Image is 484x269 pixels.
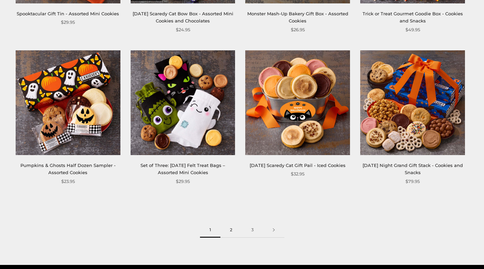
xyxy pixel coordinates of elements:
span: $24.95 [176,26,190,33]
a: [DATE] Scaredy Cat Bow Box - Assorted Mini Cookies and Chocolates [133,11,233,23]
a: Set of Three: [DATE] Felt Treat Bags – Assorted Mini Cookies [140,163,225,175]
img: Halloween Scaredy Cat Gift Pail - Iced Cookies [245,50,350,155]
span: $26.95 [291,26,305,33]
a: Spooktacular Gift Tin - Assorted Mini Cookies [17,11,119,16]
a: Pumpkins & Ghosts Half Dozen Sampler - Assorted Cookies [20,163,116,175]
span: $29.95 [176,178,190,185]
iframe: Sign Up via Text for Offers [5,243,70,264]
span: $49.95 [405,26,420,33]
span: $29.95 [61,19,75,26]
img: Pumpkins & Ghosts Half Dozen Sampler - Assorted Cookies [16,50,120,155]
span: $32.95 [291,170,304,178]
span: 1 [200,222,220,238]
span: $79.95 [405,178,420,185]
span: $23.95 [61,178,75,185]
a: Monster Mash-Up Bakery Gift Box - Assorted Cookies [247,11,348,23]
a: Next page [263,222,284,238]
a: [DATE] Scaredy Cat Gift Pail - Iced Cookies [250,163,346,168]
a: 3 [242,222,263,238]
a: [DATE] Night Grand Gift Stack - Cookies and Snacks [363,163,463,175]
img: Halloween Night Grand Gift Stack - Cookies and Snacks [360,50,465,155]
a: 2 [220,222,242,238]
a: Trick or Treat Gourmet Goodie Box - Cookies and Snacks [363,11,463,23]
img: Set of Three: Halloween Felt Treat Bags – Assorted Mini Cookies [131,50,235,155]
